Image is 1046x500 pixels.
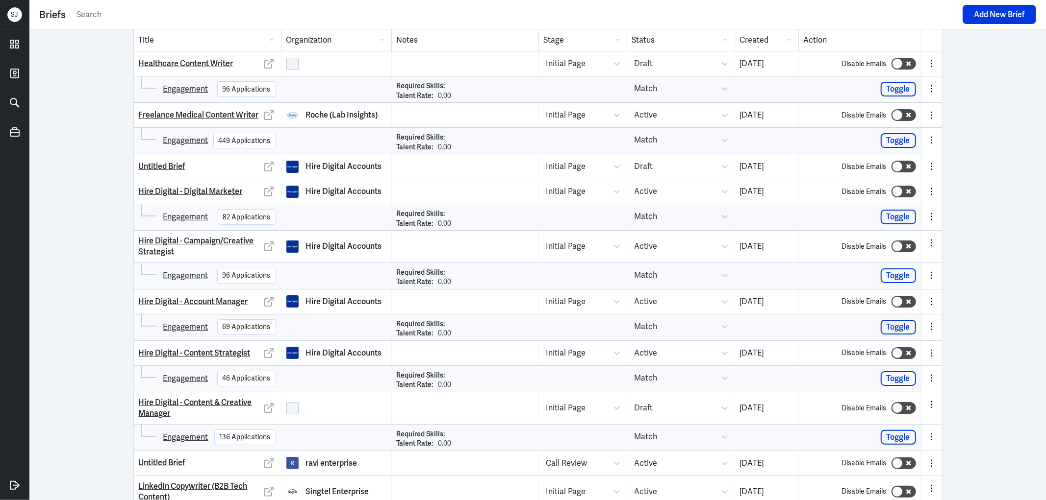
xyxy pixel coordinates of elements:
[286,295,299,308] img: Hire Digital Accounts
[842,296,887,307] label: Disable Emails
[881,320,916,334] button: Toggle
[438,439,452,449] p: 0.00
[397,319,445,329] p: Required Skills:
[881,430,916,445] button: Toggle
[842,187,887,197] label: Disable Emails
[740,402,793,414] p: [DATE]
[881,371,916,386] button: Toggle
[842,162,887,172] label: Disable Emails
[438,143,452,152] p: 0.00
[286,109,299,121] img: Roche (Lab Insights)
[223,212,271,222] div: 82 Applications
[397,380,434,390] p: Talent Rate:
[139,348,251,358] a: Hire Digital - Content Strategist
[397,143,434,152] p: Talent Rate:
[397,268,445,278] p: Required Skills:
[306,109,378,121] p: Roche (Lab Insights)
[163,211,208,223] a: Engagement
[438,329,452,338] p: 0.00
[286,347,299,359] img: Hire Digital Accounts
[286,485,299,498] img: Singtel Enterprise
[397,371,445,381] p: Required Skills:
[219,136,271,146] div: 449 Applications
[881,210,916,224] button: Toggle
[286,240,299,253] img: Hire Digital Accounts
[7,7,22,22] div: S J
[223,322,271,332] div: 69 Applications
[740,240,793,252] p: [DATE]
[163,83,208,95] a: Engagement
[220,432,271,442] div: 136 Applications
[397,209,445,219] p: Required Skills:
[740,109,793,121] p: [DATE]
[881,82,916,96] button: Toggle
[438,91,452,101] p: 0.00
[438,219,452,229] p: 0.00
[76,7,958,22] input: Search
[397,133,445,143] p: Required Skills:
[139,58,233,69] a: Healthcare Content Writer
[627,29,735,51] div: Status
[223,84,271,95] div: 96 Applications
[306,240,382,252] p: Hire Digital Accounts
[397,439,434,449] p: Talent Rate:
[163,321,208,333] a: Engagement
[740,347,793,359] p: [DATE]
[391,29,538,51] div: Notes
[139,296,248,307] a: Hire Digital - Account Manager
[438,277,452,287] p: 0.00
[306,186,382,197] p: Hire Digital Accounts
[842,403,887,413] label: Disable Emails
[139,161,185,172] a: Untitled Brief
[139,397,261,419] a: Hire Digital - Content & Creative Manager
[223,270,271,281] div: 96 Applications
[842,458,887,468] label: Disable Emails
[538,29,627,51] div: Stage
[286,161,299,173] img: Hire Digital Accounts
[397,277,434,287] p: Talent Rate:
[134,29,281,51] div: Title
[842,348,887,358] label: Disable Emails
[306,457,357,469] p: ravi enterprise
[163,135,208,146] a: Engagement
[306,161,382,172] p: Hire Digital Accounts
[286,457,299,469] img: ravi enterprise
[139,236,261,258] a: Hire Digital - Campaign/Creative Strategist
[881,133,916,148] button: Toggle
[139,186,243,197] a: Hire Digital - Digital Marketer
[39,7,66,22] div: Briefs
[963,5,1036,24] button: Add New Brief
[740,296,793,308] p: [DATE]
[438,380,452,390] p: 0.00
[740,486,793,498] p: [DATE]
[306,296,382,308] p: Hire Digital Accounts
[139,457,185,468] a: Untitled Brief
[281,29,391,51] div: Organization
[842,241,887,252] label: Disable Emails
[798,29,921,51] div: Action
[842,486,887,497] label: Disable Emails
[223,373,271,383] div: 46 Applications
[842,59,887,69] label: Disable Emails
[740,457,793,469] p: [DATE]
[881,268,916,283] button: Toggle
[163,373,208,384] a: Engagement
[286,186,299,198] img: Hire Digital Accounts
[397,91,434,101] p: Talent Rate:
[397,219,434,229] p: Talent Rate:
[163,431,208,443] a: Engagement
[740,186,793,197] p: [DATE]
[842,110,887,120] label: Disable Emails
[397,329,434,338] p: Talent Rate:
[740,161,793,172] p: [DATE]
[163,270,208,282] a: Engagement
[139,110,259,120] a: Freelance Medical Content Writer
[306,486,369,498] p: Singtel Enterprise
[397,81,445,91] p: Required Skills:
[735,29,798,51] div: Created
[306,347,382,359] p: Hire Digital Accounts
[740,58,793,70] p: [DATE]
[397,429,445,439] p: Required Skills:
